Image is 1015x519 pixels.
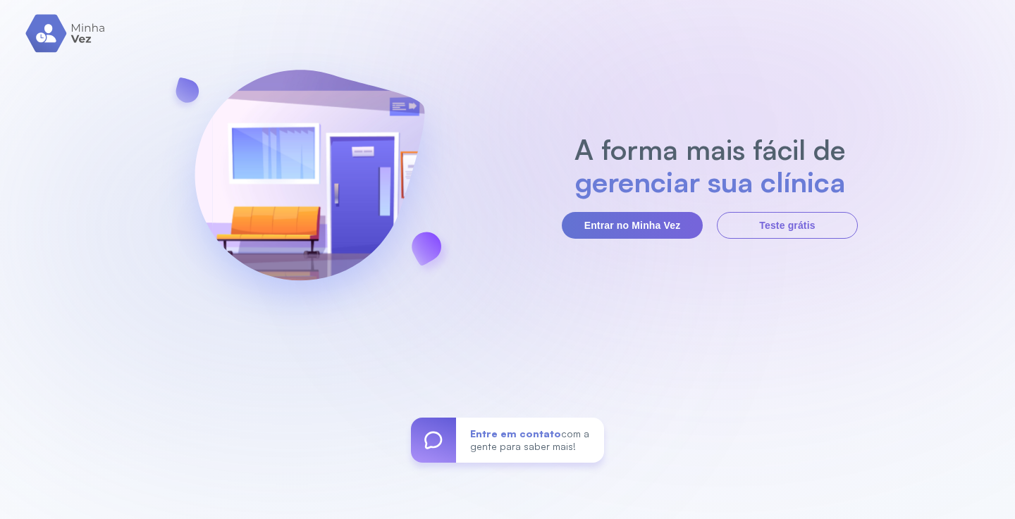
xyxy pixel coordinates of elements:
[470,427,561,439] span: Entre em contato
[456,418,604,463] div: com a gente para saber mais!
[25,14,106,53] img: logo.svg
[567,133,853,165] h2: A forma mais fácil de
[567,165,853,198] h2: gerenciar sua clínica
[157,32,462,339] img: banner-login.svg
[562,212,703,239] button: Entrar no Minha Vez
[411,418,604,463] a: Entre em contatocom a gente para saber mais!
[717,212,858,239] button: Teste grátis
